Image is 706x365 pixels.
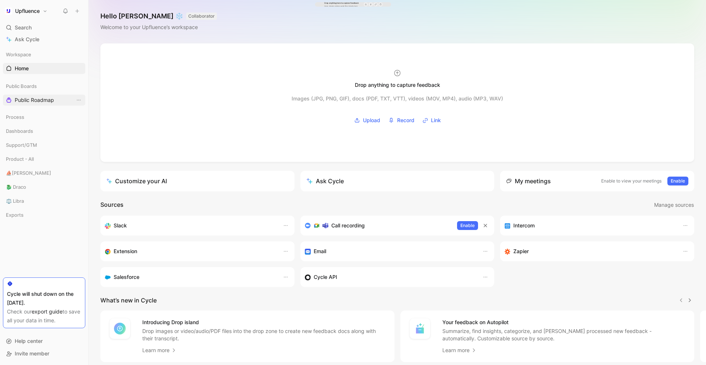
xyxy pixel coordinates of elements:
a: export guide [32,308,63,315]
span: Enable [460,222,475,229]
div: Welcome to your Upfluence’s workspace [100,23,217,32]
div: Exports [3,209,85,220]
h3: Call recording [331,221,365,230]
span: Ask Cycle [15,35,39,44]
span: Manage sources [654,201,694,209]
p: Drop images or video/audio/PDF files into the drop zone to create new feedback docs along with th... [142,327,386,342]
button: Ask Cycle [300,171,495,191]
span: Upload [363,116,380,125]
div: Product - All [3,153,85,164]
div: Drop anything here to capture feedback [325,1,359,4]
p: Summarize, find insights, categorize, and [PERSON_NAME] processed new feedback - automatically. C... [442,327,686,342]
span: ⛵️[PERSON_NAME] [6,169,51,177]
div: Customize your AI [106,177,167,185]
h4: Introducing Drop island [142,318,386,327]
h3: Salesforce [114,273,139,281]
div: 🐉 Draco [3,181,85,192]
span: 🐉 Draco [6,183,26,191]
div: Ask Cycle [306,177,344,185]
span: Enable [671,177,685,185]
span: Link [431,116,441,125]
div: ⚖️ Libra [3,195,85,206]
span: Help center [15,338,43,344]
div: Drop anything to capture feedback [355,81,440,89]
h1: Upfluence [15,8,40,14]
a: Customize your AI [100,171,295,191]
h1: Hello [PERSON_NAME] ❄️ [100,12,217,21]
h4: Your feedback on Autopilot [442,318,686,327]
div: Dashboards [3,125,85,137]
div: Help center [3,336,85,347]
a: Ask Cycle [3,34,85,45]
a: Public RoadmapView actions [3,95,85,106]
button: Enable [457,221,478,230]
span: Workspace [6,51,31,58]
div: Support/GTM [3,139,85,153]
div: Sync your customers, send feedback and get updates in Slack [105,221,275,230]
button: UpfluenceUpfluence [3,6,49,16]
div: Process [3,111,85,125]
button: Record [386,115,417,126]
h3: Extension [114,247,137,256]
span: Public Boards [6,82,37,90]
span: Process [6,113,24,121]
div: ⛵️[PERSON_NAME] [3,167,85,181]
div: Process [3,111,85,123]
div: Dashboards [3,125,85,139]
div: Sync your customers, send feedback and get updates in Intercom [504,221,675,230]
button: Upload [352,115,383,126]
span: Exports [6,211,24,219]
div: ⚖️ Libra [3,195,85,209]
div: Capture feedback from thousands of sources with Zapier (survey results, recordings, sheets, etc). [504,247,675,256]
span: Search [15,23,32,32]
span: Record [397,116,414,125]
h2: Sources [100,200,124,210]
h2: What’s new in Cycle [100,296,157,305]
button: Manage sources [654,200,694,210]
div: My meetings [506,177,551,185]
h3: Email [314,247,326,256]
span: Support/GTM [6,141,37,149]
div: Record & transcribe meetings from Zoom, Meet & Teams. [305,221,452,230]
div: Public Boards [3,81,85,92]
div: Workspace [3,49,85,60]
div: Capture feedback from anywhere on the web [105,247,275,256]
button: COLLABORATOR [186,13,217,20]
div: Search [3,22,85,33]
div: Public BoardsPublic RoadmapView actions [3,81,85,106]
div: Exports [3,209,85,223]
h3: Intercom [513,221,535,230]
img: Upfluence [5,7,12,15]
div: ⛵️[PERSON_NAME] [3,167,85,178]
span: Home [15,65,29,72]
a: Learn more [442,346,477,355]
div: Forward emails to your feedback inbox [305,247,475,256]
div: Check our to save all your data in time. [7,307,81,325]
div: Invite member [3,348,85,359]
button: View actions [75,96,82,104]
button: Link [420,115,443,126]
span: Product - All [6,155,34,163]
div: Images (JPG, PNG, GIF), docs (PDF, TXT, VTT), videos (MOV, MP4), audio (MP3, WAV) [292,94,503,103]
span: ⚖️ Libra [6,197,24,205]
h3: Zapier [513,247,529,256]
span: Public Roadmap [15,96,54,104]
div: Product - All [3,153,85,167]
span: Invite member [15,350,49,357]
button: Enable [667,177,688,185]
div: Sync customers & send feedback from custom sources. Get inspired by our favorite use case [305,273,475,281]
p: Enable to view your meetings [601,177,662,185]
h3: Cycle API [314,273,337,281]
a: Learn more [142,346,177,355]
span: Dashboards [6,127,33,135]
div: Support/GTM [3,139,85,150]
h3: Slack [114,221,127,230]
a: Home [3,63,85,74]
div: Docs, images, videos, audio files, links & more [325,5,359,7]
div: 🐉 Draco [3,181,85,195]
div: Cycle will shut down on the [DATE]. [7,290,81,307]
